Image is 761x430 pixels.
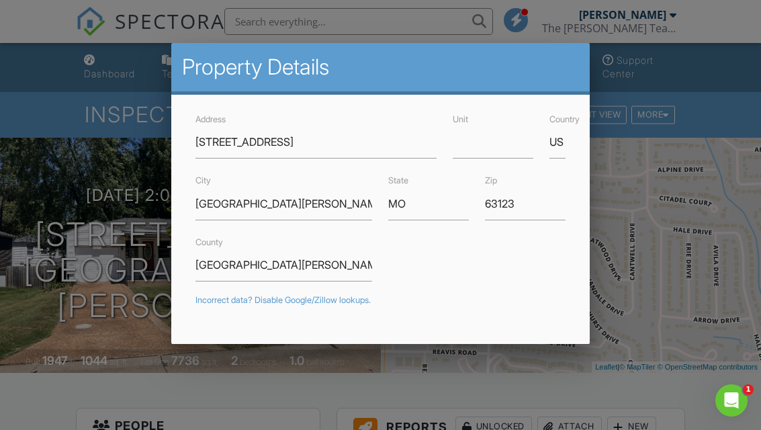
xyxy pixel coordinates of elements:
h2: Property Details [182,54,579,81]
label: State [388,175,408,185]
iframe: Intercom live chat [715,384,748,417]
label: Address [195,114,226,124]
label: County [195,237,223,247]
div: Incorrect data? Disable Google/Zillow lookups. [195,295,566,306]
label: Unit [453,114,468,124]
label: City [195,175,211,185]
label: Zip [485,175,497,185]
label: Country [549,114,580,124]
span: 1 [743,384,754,395]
